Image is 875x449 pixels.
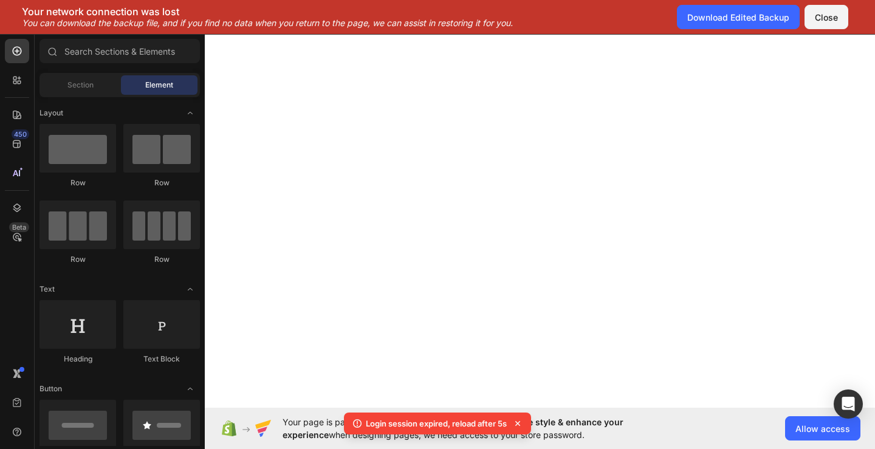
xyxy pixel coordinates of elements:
div: Row [123,177,200,188]
span: Allow access [795,422,850,435]
button: Allow access [785,416,860,440]
button: Close [805,5,848,29]
span: Toggle open [180,103,200,123]
span: Layout [39,108,63,118]
div: Text Block [123,354,200,365]
p: Login session expired, reload after 5s [366,417,507,430]
div: Row [39,254,116,265]
div: Beta [9,222,29,232]
div: 450 [12,129,29,139]
div: Close [815,11,838,24]
div: Row [123,254,200,265]
span: Section [67,80,94,91]
span: Button [39,383,62,394]
span: Text [39,284,55,295]
p: Your network connection was lost [22,5,513,18]
span: Your page is password protected. To when designing pages, we need access to your store password. [283,416,671,441]
div: Row [39,177,116,188]
div: Open Intercom Messenger [834,389,863,419]
button: Download Edited Backup [677,5,800,29]
span: Element [145,80,173,91]
p: You can download the backup file, and if you find no data when you return to the page, we can ass... [22,18,513,29]
div: Heading [39,354,116,365]
span: Toggle open [180,279,200,299]
span: Toggle open [180,379,200,399]
iframe: Design area [205,32,875,409]
input: Search Sections & Elements [39,39,200,63]
div: Download Edited Backup [687,11,789,24]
